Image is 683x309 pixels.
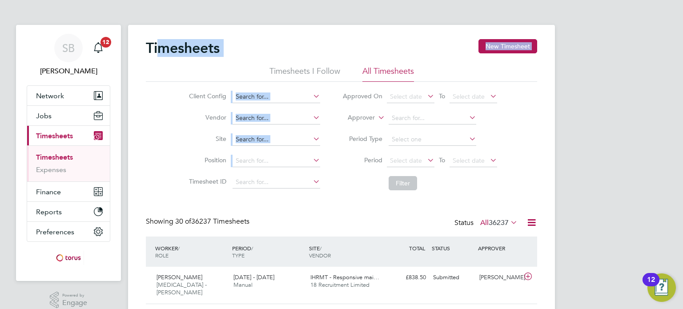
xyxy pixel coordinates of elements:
[233,112,320,124] input: Search for...
[389,133,476,146] input: Select one
[390,157,422,165] span: Select date
[310,273,379,281] span: IHRMT - Responsive mai…
[27,251,110,265] a: Go to home page
[390,92,422,100] span: Select date
[342,135,382,143] label: Period Type
[36,153,73,161] a: Timesheets
[476,240,522,256] div: APPROVER
[436,154,448,166] span: To
[178,245,180,252] span: /
[453,157,485,165] span: Select date
[153,240,230,263] div: WORKER
[146,217,251,226] div: Showing
[186,92,226,100] label: Client Config
[27,126,110,145] button: Timesheets
[478,39,537,53] button: New Timesheet
[320,245,321,252] span: /
[232,252,245,259] span: TYPE
[175,217,191,226] span: 30 of
[342,92,382,100] label: Approved On
[430,240,476,256] div: STATUS
[251,245,253,252] span: /
[53,251,84,265] img: torus-logo-retina.png
[389,176,417,190] button: Filter
[27,202,110,221] button: Reports
[647,273,676,302] button: Open Resource Center, 12 new notifications
[233,155,320,167] input: Search for...
[27,66,110,76] span: Sam Baaziz
[62,299,87,307] span: Engage
[36,92,64,100] span: Network
[50,292,88,309] a: Powered byEngage
[453,92,485,100] span: Select date
[36,165,66,174] a: Expenses
[36,188,61,196] span: Finance
[233,133,320,146] input: Search for...
[307,240,384,263] div: SITE
[89,34,107,62] a: 12
[175,217,249,226] span: 36237 Timesheets
[476,270,522,285] div: [PERSON_NAME]
[389,112,476,124] input: Search for...
[480,218,518,227] label: All
[157,273,202,281] span: [PERSON_NAME]
[489,218,509,227] span: 36237
[233,176,320,189] input: Search for...
[335,113,375,122] label: Approver
[36,132,73,140] span: Timesheets
[269,66,340,82] li: Timesheets I Follow
[27,106,110,125] button: Jobs
[430,270,476,285] div: Submitted
[186,177,226,185] label: Timesheet ID
[27,86,110,105] button: Network
[409,245,425,252] span: TOTAL
[36,112,52,120] span: Jobs
[186,113,226,121] label: Vendor
[233,91,320,103] input: Search for...
[309,252,331,259] span: VENDOR
[647,280,655,291] div: 12
[342,156,382,164] label: Period
[230,240,307,263] div: PERIOD
[27,222,110,241] button: Preferences
[16,25,121,281] nav: Main navigation
[27,182,110,201] button: Finance
[454,217,519,229] div: Status
[36,208,62,216] span: Reports
[146,39,220,57] h2: Timesheets
[27,34,110,76] a: SB[PERSON_NAME]
[36,228,74,236] span: Preferences
[310,281,370,289] span: 18 Recruitment Limited
[186,156,226,164] label: Position
[362,66,414,82] li: All Timesheets
[157,281,207,296] span: [MEDICAL_DATA] - [PERSON_NAME]
[233,281,253,289] span: Manual
[27,145,110,181] div: Timesheets
[383,270,430,285] div: £838.50
[186,135,226,143] label: Site
[155,252,169,259] span: ROLE
[62,292,87,299] span: Powered by
[62,42,75,54] span: SB
[436,90,448,102] span: To
[100,37,111,48] span: 12
[233,273,274,281] span: [DATE] - [DATE]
